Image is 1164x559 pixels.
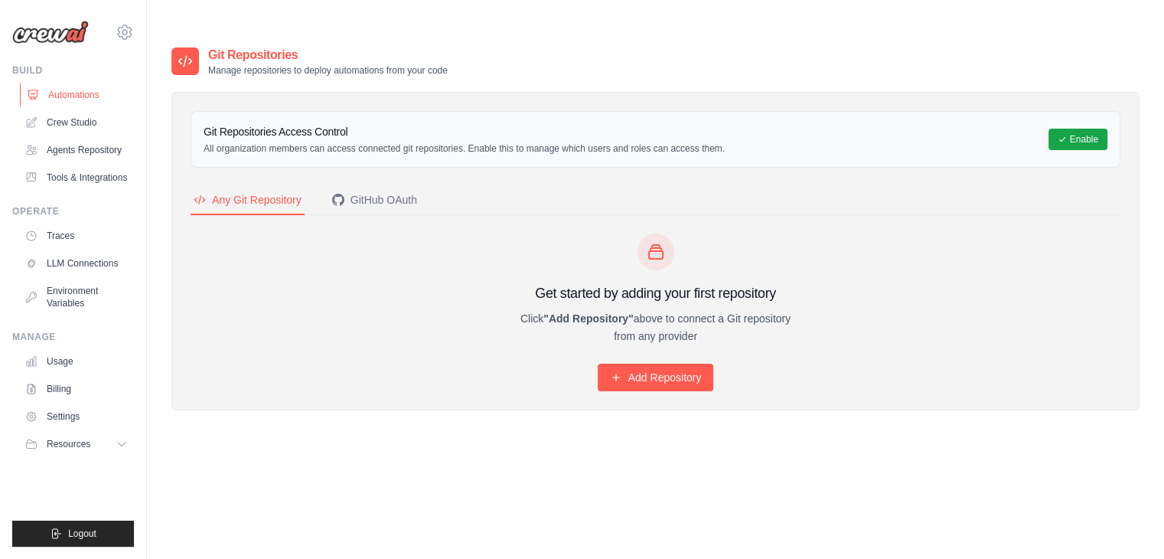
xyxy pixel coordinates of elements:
strong: "Add Repository" [543,312,634,325]
a: Agents Repository [18,138,134,162]
div: Operate [12,205,134,217]
div: GitHub OAuth [332,192,417,208]
button: Resources [18,432,134,456]
a: Automations [20,83,135,107]
a: LLM Connections [18,251,134,276]
a: Add Repository [598,364,714,391]
a: Crew Studio [18,110,134,135]
h2: Git Repositories [208,46,448,64]
a: Tools & Integrations [18,165,134,190]
a: Environment Variables [18,279,134,315]
span: Resources [47,438,90,450]
a: Settings [18,404,134,429]
button: Enable [1048,129,1107,150]
button: Any Git Repository [191,186,305,215]
button: Logout [12,521,134,547]
p: Manage repositories to deploy automations from your code [208,64,448,77]
button: GitHub OAuth [329,186,420,215]
div: Any Git Repository [194,192,302,208]
p: All organization members can access connected git repositories. Enable this to manage which users... [204,142,725,155]
nav: Tabs [191,186,1120,215]
a: Usage [18,349,134,374]
div: Build [12,64,134,77]
h3: Git Repositories Access Control [204,124,725,139]
div: Manage [12,331,134,343]
p: Click above to connect a Git repository from any provider [509,310,803,345]
span: Logout [68,528,96,540]
img: Logo [12,21,89,44]
a: Billing [18,377,134,401]
a: Traces [18,224,134,248]
h3: Get started by adding your first repository [509,283,803,304]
